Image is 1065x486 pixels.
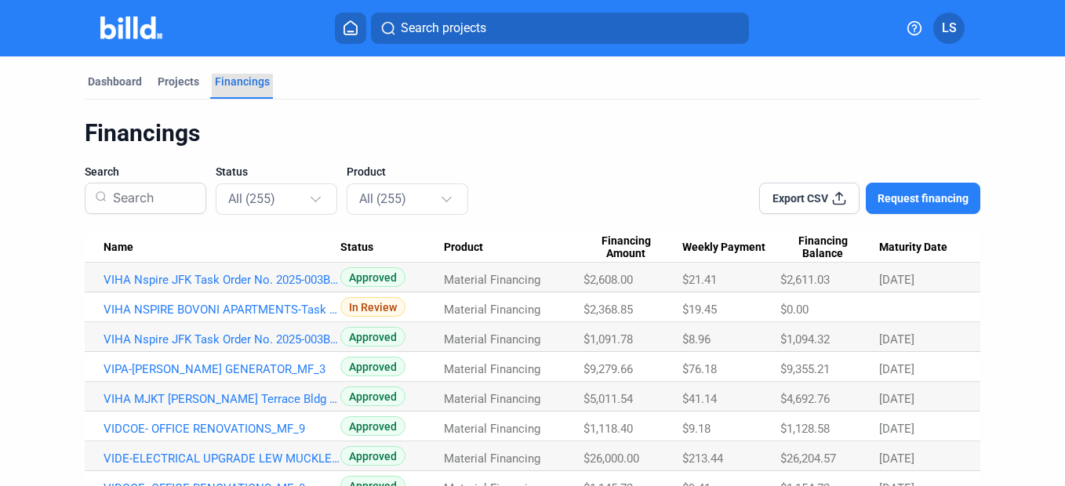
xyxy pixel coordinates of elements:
[104,241,340,255] div: Name
[100,16,162,39] img: Billd Company Logo
[583,422,633,436] span: $1,118.40
[104,362,340,376] a: VIPA-[PERSON_NAME] GENERATOR_MF_3
[879,273,914,287] span: [DATE]
[583,332,633,346] span: $1,091.78
[879,422,914,436] span: [DATE]
[682,332,711,346] span: $8.96
[216,164,248,180] span: Status
[780,392,830,406] span: $4,692.76
[104,332,340,346] a: VIHA Nspire JFK Task Order No. 2025-003B-1_MF_4
[104,303,340,317] a: VIHA NSPIRE BOVONI APARTMENTS-Task Order # 2025-003B-2_MF_1
[444,392,540,406] span: Material Financing
[340,357,405,376] span: Approved
[583,392,633,406] span: $5,011.54
[444,241,584,255] div: Product
[780,452,836,466] span: $26,204.57
[444,422,540,436] span: Material Financing
[158,74,199,89] div: Projects
[682,273,717,287] span: $21.41
[780,234,879,261] div: Financing Balance
[104,392,340,406] a: VIHA MJKT [PERSON_NAME] Terrace Bldg 17/19/22_MF_1
[340,327,405,346] span: Approved
[347,164,386,180] span: Product
[759,183,860,214] button: Export CSV
[878,190,969,206] span: Request financing
[780,422,830,436] span: $1,128.58
[879,392,914,406] span: [DATE]
[879,452,914,466] span: [DATE]
[780,303,809,317] span: $0.00
[228,191,275,206] mat-select-trigger: All (255)
[444,332,540,346] span: Material Financing
[340,297,405,317] span: In Review
[340,267,405,287] span: Approved
[879,241,947,255] span: Maturity Date
[444,362,540,376] span: Material Financing
[104,422,340,436] a: VIDCOE- OFFICE RENOVATIONS_MF_9
[401,19,486,38] span: Search projects
[583,303,633,317] span: $2,368.85
[444,273,540,287] span: Material Financing
[215,74,270,89] div: Financings
[866,183,980,214] button: Request financing
[780,362,830,376] span: $9,355.21
[85,118,980,148] div: Financings
[682,241,780,255] div: Weekly Payment
[682,303,717,317] span: $19.45
[780,332,830,346] span: $1,094.32
[879,362,914,376] span: [DATE]
[340,446,405,466] span: Approved
[682,452,723,466] span: $213.44
[879,241,961,255] div: Maturity Date
[933,13,965,44] button: LS
[682,392,717,406] span: $41.14
[85,164,119,180] span: Search
[942,19,957,38] span: LS
[583,234,668,261] span: Financing Amount
[340,416,405,436] span: Approved
[780,273,830,287] span: $2,611.03
[444,452,540,466] span: Material Financing
[682,362,717,376] span: $76.18
[444,303,540,317] span: Material Financing
[444,241,483,255] span: Product
[340,386,405,406] span: Approved
[583,234,682,261] div: Financing Amount
[583,452,639,466] span: $26,000.00
[879,332,914,346] span: [DATE]
[107,178,196,219] input: Search
[780,234,865,261] span: Financing Balance
[371,13,749,44] button: Search projects
[104,452,340,466] a: VIDE-ELECTRICAL UPGRADE LEW MUCKLE_MF_3
[340,241,373,255] span: Status
[682,422,711,436] span: $9.18
[104,241,133,255] span: Name
[88,74,142,89] div: Dashboard
[772,190,828,206] span: Export CSV
[583,273,633,287] span: $2,608.00
[104,273,340,287] a: VIHA Nspire JFK Task Order No. 2025-003B-1_MF_6
[359,191,406,206] mat-select-trigger: All (255)
[682,241,765,255] span: Weekly Payment
[340,241,444,255] div: Status
[583,362,633,376] span: $9,279.66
